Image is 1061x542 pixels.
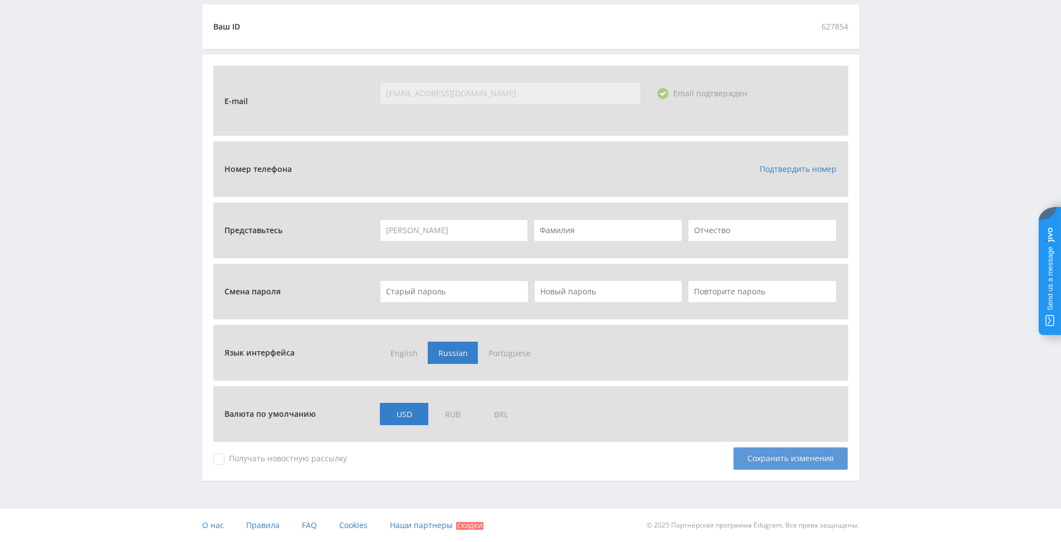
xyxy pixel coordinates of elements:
span: FAQ [302,520,317,530]
div: © 2025 Партнёрская программа Edugram. Все права защищены. [536,509,859,542]
span: Скидки [456,522,483,530]
a: Наши партнеры Скидки [390,509,483,542]
input: Повторите пароль [688,280,837,303]
input: Фамилия [534,219,682,242]
input: Новый пароль [534,280,683,303]
span: Правила [246,520,280,530]
span: Смена пароля [224,280,286,303]
span: Portuguese [478,342,541,364]
span: Представьтесь [224,219,288,242]
span: E-mail [224,90,253,112]
span: Email подтвержден [673,88,747,98]
input: Имя [380,219,528,242]
span: USD [380,403,428,425]
a: О нас [202,509,224,542]
a: Подтвердить номер [760,164,837,174]
span: Cookies [339,520,368,530]
div: Сохранить изменения [734,447,848,470]
span: BRL [477,403,525,425]
a: FAQ [302,509,317,542]
span: Russian [428,342,478,364]
span: Номер телефона [224,158,297,180]
input: Старый пароль [380,280,529,303]
div: Ваш ID [213,22,240,31]
span: English [380,342,428,364]
span: RUB [428,403,477,425]
span: Язык интерфейса [224,342,300,364]
span: 627854 [822,16,848,38]
input: Отчество [688,219,837,242]
a: Cookies [339,509,368,542]
span: О нас [202,520,224,530]
span: Валюта по умолчанию [224,403,321,425]
a: Правила [246,509,280,542]
span: Получать новостную рассылку [213,454,347,465]
span: Наши партнеры [390,520,453,530]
